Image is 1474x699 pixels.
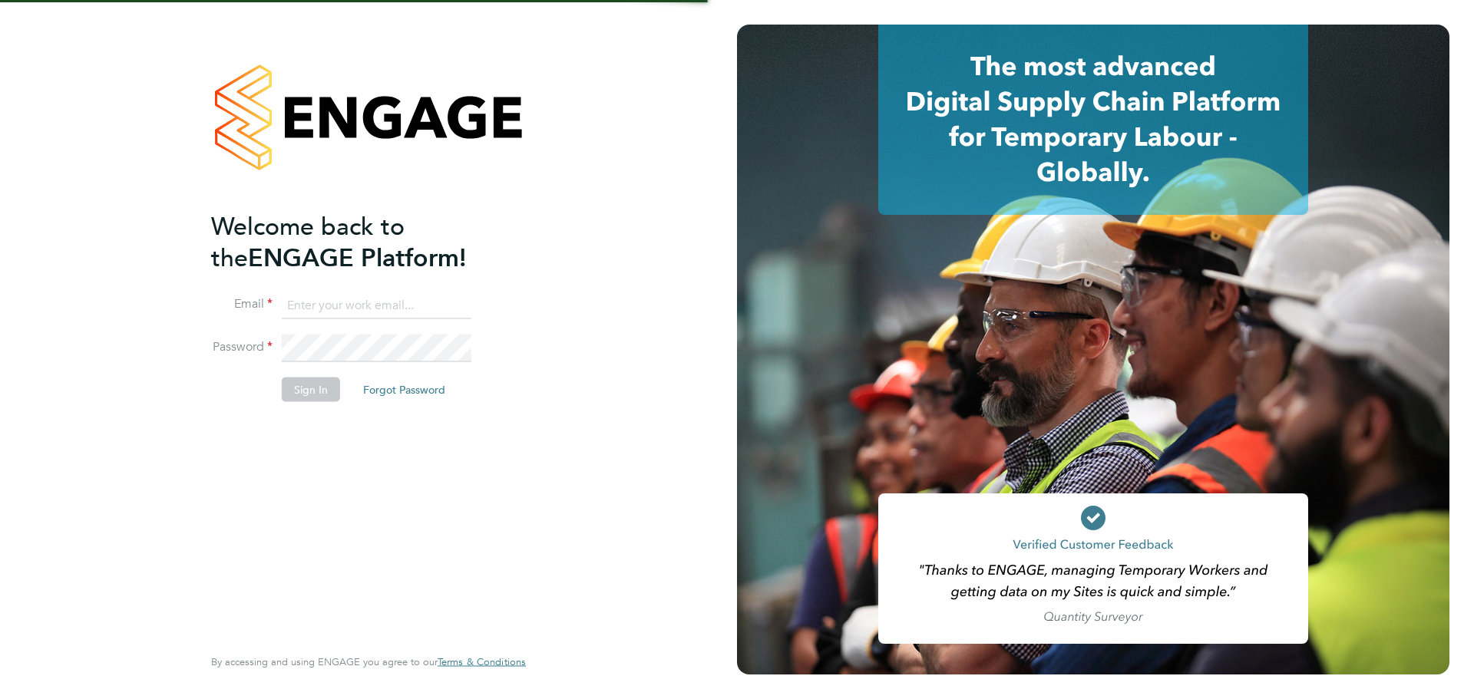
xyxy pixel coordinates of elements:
a: Terms & Conditions [438,656,526,668]
span: Terms & Conditions [438,655,526,668]
input: Enter your work email... [282,292,471,319]
h2: ENGAGE Platform! [211,210,511,273]
span: Welcome back to the [211,211,405,272]
label: Password [211,339,273,355]
button: Forgot Password [351,378,458,402]
label: Email [211,296,273,312]
button: Sign In [282,378,340,402]
span: By accessing and using ENGAGE you agree to our [211,655,526,668]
